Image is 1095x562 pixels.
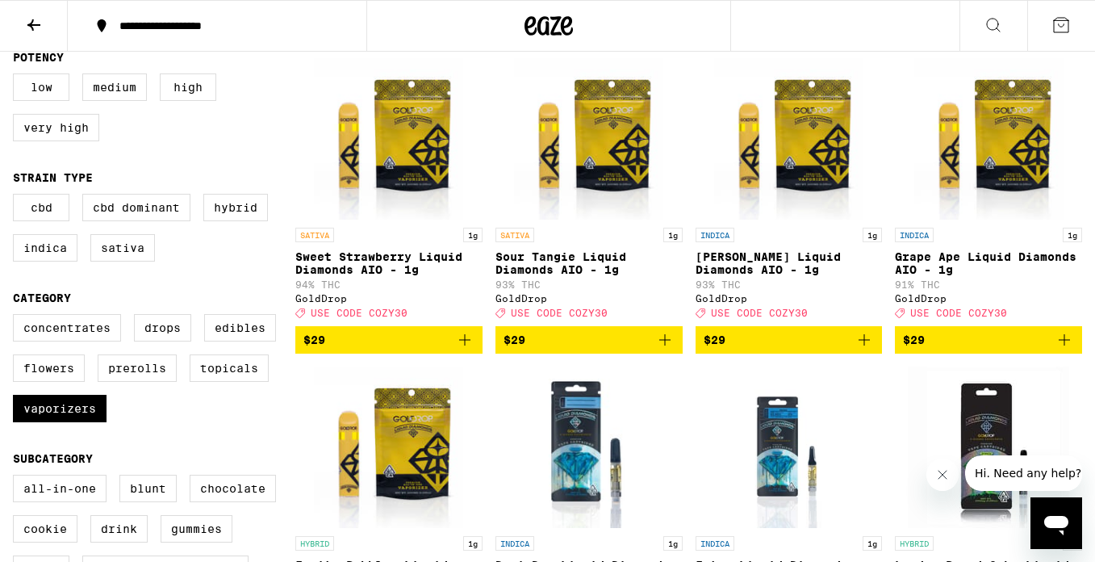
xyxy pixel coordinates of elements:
div: GoldDrop [895,293,1082,304]
p: Grape Ape Liquid Diamonds AIO - 1g [895,250,1082,276]
img: GoldDrop - King Louis Liquid Diamonds AIO - 1g [714,58,863,220]
img: GoldDrop - Dosi Dos Liquid Diamonds - 1g [512,367,666,528]
label: Medium [82,73,147,101]
label: Sativa [90,234,155,262]
div: GoldDrop [295,293,483,304]
p: 1g [463,536,483,551]
p: 93% THC [696,279,883,290]
p: HYBRID [895,536,934,551]
span: USE CODE COZY30 [511,308,608,318]
img: GoldDrop - London Pound Cake Liquid Diamond - 1g [908,367,1069,528]
legend: Strain Type [13,171,93,184]
p: Sour Tangie Liquid Diamonds AIO - 1g [495,250,683,276]
label: High [160,73,216,101]
p: INDICA [696,228,734,242]
label: Chocolate [190,475,276,502]
img: GoldDrop - Fatso Liquid Diamonds - 1g [724,367,853,528]
span: USE CODE COZY30 [711,308,808,318]
p: SATIVA [295,228,334,242]
label: All-In-One [13,475,107,502]
span: $29 [303,333,325,346]
p: INDICA [895,228,934,242]
label: Cookie [13,515,77,543]
label: Prerolls [98,354,177,382]
iframe: Close message [926,459,959,491]
p: 93% THC [495,279,683,290]
div: GoldDrop [696,293,883,304]
p: INDICA [495,536,534,551]
span: $29 [504,333,525,346]
label: Concentrates [13,314,121,342]
label: Topicals [190,354,269,382]
button: Add to bag [696,326,883,354]
a: Open page for Grape Ape Liquid Diamonds AIO - 1g from GoldDrop [895,58,1082,326]
label: Flowers [13,354,85,382]
a: Open page for Sweet Strawberry Liquid Diamonds AIO - 1g from GoldDrop [295,58,483,326]
label: Gummies [161,515,232,543]
img: GoldDrop - Fruity Pebbles Liquid Diamonds AIO - 1g [314,367,463,528]
a: Open page for King Louis Liquid Diamonds AIO - 1g from GoldDrop [696,58,883,326]
p: 1g [463,228,483,242]
label: Drink [90,515,148,543]
legend: Category [13,291,71,304]
img: GoldDrop - Sweet Strawberry Liquid Diamonds AIO - 1g [314,58,463,220]
p: 91% THC [895,279,1082,290]
p: [PERSON_NAME] Liquid Diamonds AIO - 1g [696,250,883,276]
a: Open page for Sour Tangie Liquid Diamonds AIO - 1g from GoldDrop [495,58,683,326]
label: Drops [134,314,191,342]
p: 1g [863,228,882,242]
label: Vaporizers [13,395,107,422]
p: 1g [1063,228,1082,242]
label: CBD Dominant [82,194,190,221]
button: Add to bag [495,326,683,354]
label: Blunt [119,475,177,502]
p: 1g [663,228,683,242]
div: GoldDrop [495,293,683,304]
iframe: Button to launch messaging window [1030,497,1082,549]
span: USE CODE COZY30 [311,308,407,318]
legend: Potency [13,51,64,64]
label: Indica [13,234,77,262]
span: USE CODE COZY30 [910,308,1007,318]
label: Low [13,73,69,101]
button: Add to bag [295,326,483,354]
p: 94% THC [295,279,483,290]
legend: Subcategory [13,452,93,465]
p: HYBRID [295,536,334,551]
p: 1g [863,536,882,551]
p: Sweet Strawberry Liquid Diamonds AIO - 1g [295,250,483,276]
p: 1g [663,536,683,551]
button: Add to bag [895,326,1082,354]
label: CBD [13,194,69,221]
span: $29 [704,333,725,346]
label: Edibles [204,314,276,342]
label: Very High [13,114,99,141]
label: Hybrid [203,194,268,221]
iframe: Message from company [965,455,1082,491]
p: SATIVA [495,228,534,242]
p: INDICA [696,536,734,551]
img: GoldDrop - Sour Tangie Liquid Diamonds AIO - 1g [514,58,663,220]
img: GoldDrop - Grape Ape Liquid Diamonds AIO - 1g [914,58,1064,220]
span: $29 [903,333,925,346]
